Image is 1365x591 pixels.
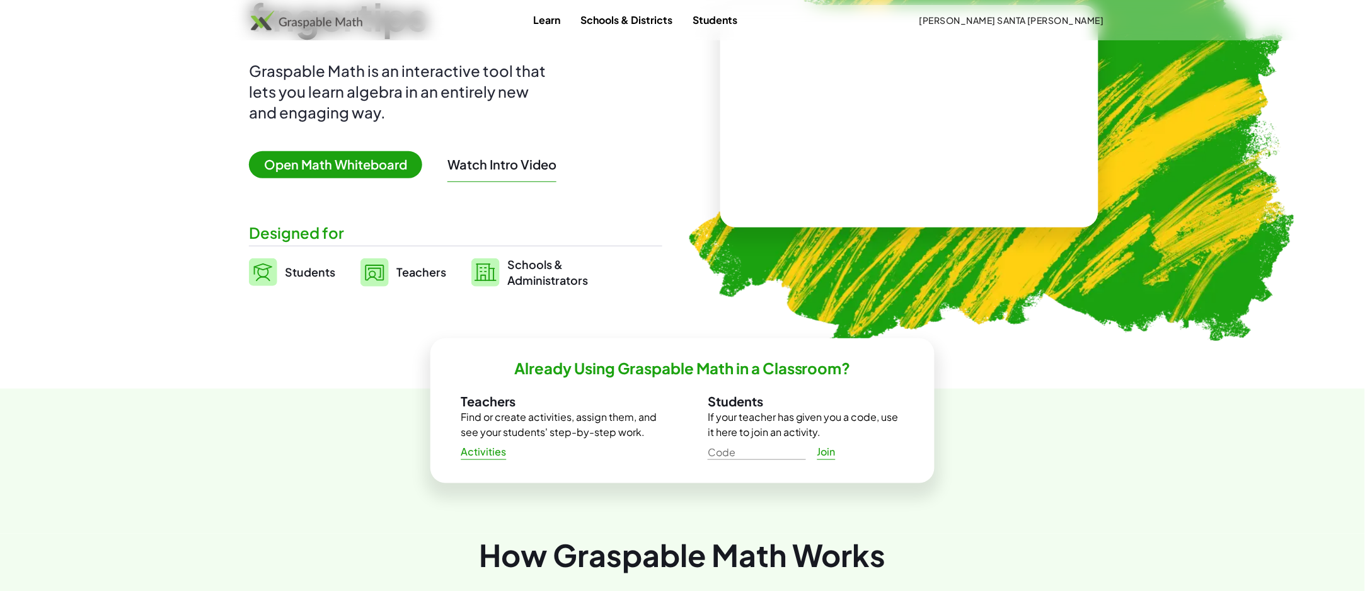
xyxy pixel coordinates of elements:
h3: Teachers [461,393,657,410]
span: Students [285,265,335,279]
a: Schools & Districts [571,8,683,32]
h3: Students [708,393,904,410]
p: If your teacher has given you a code, use it here to join an activity. [708,410,904,440]
a: Schools &Administrators [471,256,588,288]
a: Open Math Whiteboard [249,159,432,172]
span: Open Math Whiteboard [249,151,422,178]
div: Designed for [249,222,662,243]
span: [PERSON_NAME] Santa [PERSON_NAME] [919,14,1104,26]
a: Activities [451,440,517,463]
a: Students [683,8,748,32]
img: svg%3e [471,258,500,287]
video: What is this? This is dynamic math notation. Dynamic math notation plays a central role in how Gr... [815,69,1004,164]
div: How Graspable Math Works [249,534,1116,576]
img: svg%3e [360,258,389,287]
span: Activities [461,445,507,459]
span: Teachers [396,265,446,279]
a: Join [806,440,846,463]
div: Graspable Math is an interactive tool that lets you learn algebra in an entirely new and engaging... [249,60,551,123]
p: Find or create activities, assign them, and see your students' step-by-step work. [461,410,657,440]
a: Learn [524,8,571,32]
button: [PERSON_NAME] Santa [PERSON_NAME] [909,9,1114,32]
a: Students [249,256,335,288]
img: svg%3e [249,258,277,286]
button: Watch Intro Video [447,156,556,173]
a: Teachers [360,256,446,288]
span: Schools & Administrators [507,256,588,288]
h2: Already Using Graspable Math in a Classroom? [514,359,851,378]
span: Join [817,445,836,459]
